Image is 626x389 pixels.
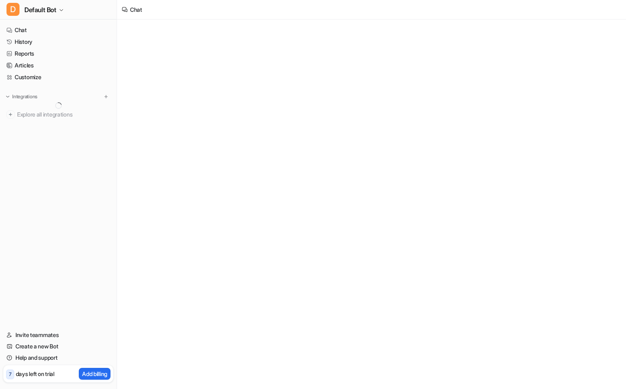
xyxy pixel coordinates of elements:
[3,329,113,341] a: Invite teammates
[9,371,11,378] p: 7
[6,110,15,119] img: explore all integrations
[17,108,110,121] span: Explore all integrations
[16,370,54,378] p: days left on trial
[5,94,11,99] img: expand menu
[3,60,113,71] a: Articles
[82,370,107,378] p: Add billing
[103,94,109,99] img: menu_add.svg
[130,5,142,14] div: Chat
[12,93,37,100] p: Integrations
[3,341,113,352] a: Create a new Bot
[79,368,110,380] button: Add billing
[3,352,113,363] a: Help and support
[3,93,40,101] button: Integrations
[24,4,56,15] span: Default Bot
[6,3,19,16] span: D
[3,109,113,120] a: Explore all integrations
[3,71,113,83] a: Customize
[3,24,113,36] a: Chat
[3,36,113,48] a: History
[3,48,113,59] a: Reports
